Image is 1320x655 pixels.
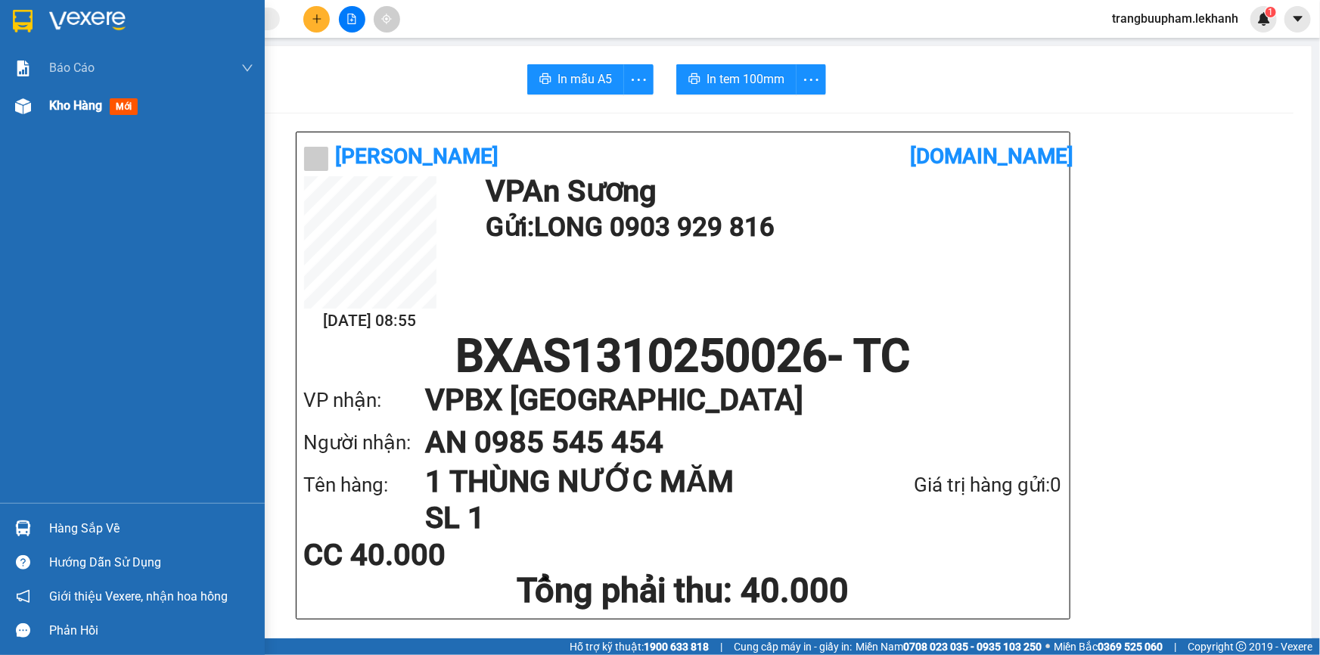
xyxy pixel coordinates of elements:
[13,14,36,30] span: Gửi:
[486,176,1054,206] h1: VP An Sương
[142,101,163,117] span: CC :
[1284,6,1311,33] button: caret-down
[720,638,722,655] span: |
[304,470,425,501] div: Tên hàng:
[16,623,30,638] span: message
[425,379,1032,421] h1: VP BX [GEOGRAPHIC_DATA]
[336,144,499,169] b: [PERSON_NAME]
[312,14,322,24] span: plus
[834,470,1062,501] div: Giá trị hàng gửi: 0
[1257,12,1271,26] img: icon-new-feature
[49,619,253,642] div: Phản hồi
[304,540,554,570] div: CC 40.000
[624,70,653,89] span: more
[425,464,834,500] h1: 1 THÙNG NƯỚC MĂM
[49,517,253,540] div: Hàng sắp về
[144,49,298,67] div: AN
[688,73,700,87] span: printer
[303,6,330,33] button: plus
[797,70,825,89] span: more
[304,427,425,458] div: Người nhận:
[796,64,826,95] button: more
[15,61,31,76] img: solution-icon
[1045,644,1050,650] span: ⚪️
[15,520,31,536] img: warehouse-icon
[241,62,253,74] span: down
[339,6,365,33] button: file-add
[13,10,33,33] img: logo-vxr
[374,6,400,33] button: aim
[49,551,253,574] div: Hướng dẫn sử dụng
[1236,641,1247,652] span: copyright
[13,13,134,31] div: An Sương
[144,14,181,30] span: Nhận:
[49,98,102,113] span: Kho hàng
[856,638,1042,655] span: Miền Nam
[110,98,138,115] span: mới
[304,385,425,416] div: VP nhận:
[707,70,784,88] span: In tem 100mm
[676,64,797,95] button: printerIn tem 100mm
[1100,9,1250,28] span: trangbuupham.lekhanh
[558,70,612,88] span: In mẫu A5
[1266,7,1276,17] sup: 1
[49,587,228,606] span: Giới thiệu Vexere, nhận hoa hồng
[144,13,298,49] div: BX [GEOGRAPHIC_DATA]
[304,570,1062,611] h1: Tổng phải thu: 40.000
[1098,641,1163,653] strong: 0369 525 060
[16,555,30,570] span: question-circle
[570,638,709,655] span: Hỗ trợ kỹ thuật:
[644,641,709,653] strong: 1900 633 818
[527,64,624,95] button: printerIn mẫu A5
[1291,12,1305,26] span: caret-down
[142,98,300,119] div: 40.000
[1174,638,1176,655] span: |
[346,14,357,24] span: file-add
[734,638,852,655] span: Cung cấp máy in - giấy in:
[304,309,436,334] h2: [DATE] 08:55
[1054,638,1163,655] span: Miền Bắc
[425,500,834,536] h1: SL 1
[486,206,1054,248] h1: Gửi: LONG 0903 929 816
[49,58,95,77] span: Báo cáo
[144,67,298,88] div: 0985545454
[425,421,1032,464] h1: AN 0985 545 454
[304,334,1062,379] h1: BXAS1310250026 - TC
[381,14,392,24] span: aim
[539,73,551,87] span: printer
[15,98,31,114] img: warehouse-icon
[903,641,1042,653] strong: 0708 023 035 - 0935 103 250
[623,64,654,95] button: more
[910,144,1073,169] b: [DOMAIN_NAME]
[13,31,134,49] div: LONG
[1268,7,1273,17] span: 1
[13,49,134,70] div: 0903929816
[16,589,30,604] span: notification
